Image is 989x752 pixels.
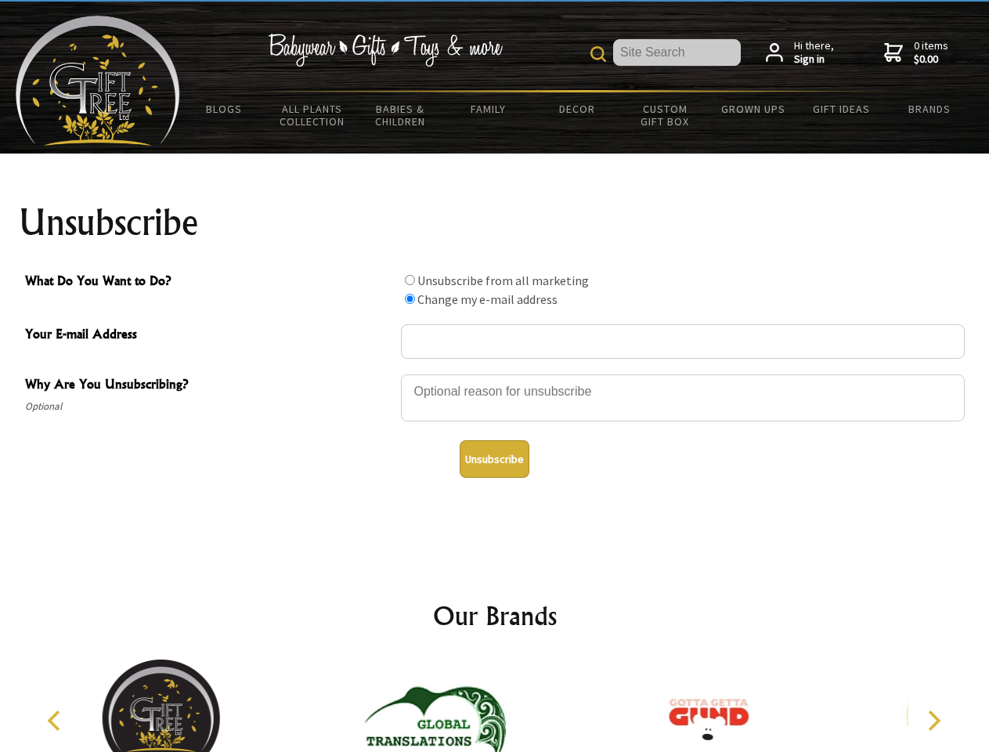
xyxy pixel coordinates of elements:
[914,38,948,67] span: 0 items
[590,46,606,62] img: product search
[914,52,948,67] strong: $0.00
[884,39,948,67] a: 0 items$0.00
[417,291,558,307] label: Change my e-mail address
[401,324,965,359] input: Your E-mail Address
[268,34,503,67] img: Babywear - Gifts - Toys & more
[417,273,589,288] label: Unsubscribe from all marketing
[709,92,797,125] a: Grown Ups
[25,324,393,347] span: Your E-mail Address
[25,397,393,416] span: Optional
[794,52,834,67] strong: Sign in
[401,374,965,421] textarea: Why Are You Unsubscribing?
[766,39,834,67] a: Hi there,Sign in
[794,39,834,67] span: Hi there,
[532,92,621,125] a: Decor
[269,92,357,138] a: All Plants Collection
[180,92,269,125] a: BLOGS
[356,92,445,138] a: Babies & Children
[886,92,974,125] a: Brands
[797,92,886,125] a: Gift Ideas
[39,703,74,738] button: Previous
[445,92,533,125] a: Family
[621,92,709,138] a: Custom Gift Box
[613,39,741,66] input: Site Search
[25,271,393,294] span: What Do You Want to Do?
[31,597,958,634] h2: Our Brands
[19,204,971,241] h1: Unsubscribe
[16,16,180,146] img: Babyware - Gifts - Toys and more...
[916,703,951,738] button: Next
[460,440,529,478] button: Unsubscribe
[25,374,393,397] span: Why Are You Unsubscribing?
[405,275,415,285] input: What Do You Want to Do?
[405,294,415,304] input: What Do You Want to Do?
